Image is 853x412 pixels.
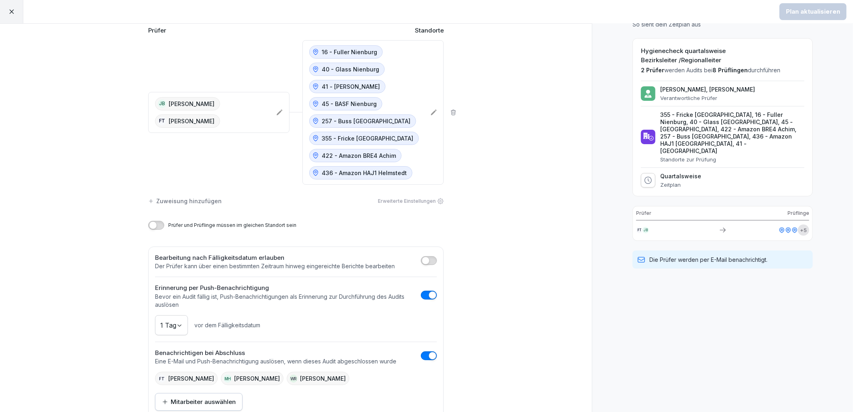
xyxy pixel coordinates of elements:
[636,227,643,233] div: FT
[378,198,444,205] div: Erweiterte Einstellungen
[224,375,232,383] div: MH
[158,117,166,125] div: FT
[322,48,377,56] p: 16 - Fuller Nienburg
[169,100,214,108] p: [PERSON_NAME]
[155,349,396,358] h2: Benachrichtigen bei Abschluss
[660,182,701,188] p: Zeitplan
[155,253,395,263] h2: Bearbeitung nach Fälligkeitsdatum erlauben
[155,372,218,385] div: [PERSON_NAME]
[158,375,166,383] div: FT
[290,375,298,383] div: WR
[287,372,349,385] div: [PERSON_NAME]
[780,3,847,20] button: Plan aktualisieren
[155,262,395,270] p: Der Prüfer kann über einen bestimmten Zeitraum hinweg eingereichte Berichte bearbeiten
[660,173,701,180] p: Quartalsweise
[649,255,767,264] p: Die Prüfer werden per E-Mail benachrichtigt.
[194,321,260,329] p: vor dem Fälligkeitsdatum
[798,224,809,236] div: + 5
[643,227,649,233] div: JB
[786,7,840,16] div: Plan aktualisieren
[221,372,284,385] div: [PERSON_NAME]
[660,95,755,101] p: Verantwortliche Prüfer
[322,100,377,108] p: 45 - BASF Nienburg
[712,67,748,73] span: 8 Prüflingen
[155,393,243,411] button: Mitarbeiter auswählen
[148,197,222,205] div: Zuweisung hinzufügen
[641,47,804,65] h2: Hygienecheck quartalsweise Bezirksleiter /Regionalleiter
[155,357,396,365] p: Eine E-Mail und Push-Benachrichtigung auslösen, wenn dieses Audit abgeschlossen wurde
[322,151,396,160] p: 422 - Amazon BRE4 Achim
[322,134,413,143] p: 355 - Fricke [GEOGRAPHIC_DATA]
[660,86,755,93] p: [PERSON_NAME], [PERSON_NAME]
[158,100,166,108] div: JB
[636,210,651,217] p: Prüfer
[322,82,380,91] p: 41 - [PERSON_NAME]
[633,20,813,29] p: So sieht dein Zeitplan aus
[148,26,166,35] p: Prüfer
[169,117,214,125] p: [PERSON_NAME]
[148,221,444,230] div: Prüfer und Prüflinge müssen im gleichen Standort sein
[322,117,410,125] p: 257 - Buss [GEOGRAPHIC_DATA]
[641,66,804,74] p: werden Audits bei durchführen
[162,398,236,406] div: Mitarbeiter auswählen
[415,26,444,35] p: Standorte
[660,156,804,163] p: Standorte zur Prüfung
[322,65,379,73] p: 40 - Glass Nienburg
[788,210,809,217] p: Prüflinge
[660,111,804,155] p: 355 - Fricke [GEOGRAPHIC_DATA], 16 - Fuller Nienburg, 40 - Glass [GEOGRAPHIC_DATA], 45 - [GEOGRAP...
[641,67,664,73] span: 2 Prüfer
[322,169,407,177] p: 436 - Amazon HAJ1 Helmstedt
[155,284,417,293] h2: Erinnerung per Push-Benachrichtigung
[155,293,417,309] p: Bevor ein Audit fällig ist, Push-Benachrichtigungen als Erinnerung zur Durchführung des Audits au...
